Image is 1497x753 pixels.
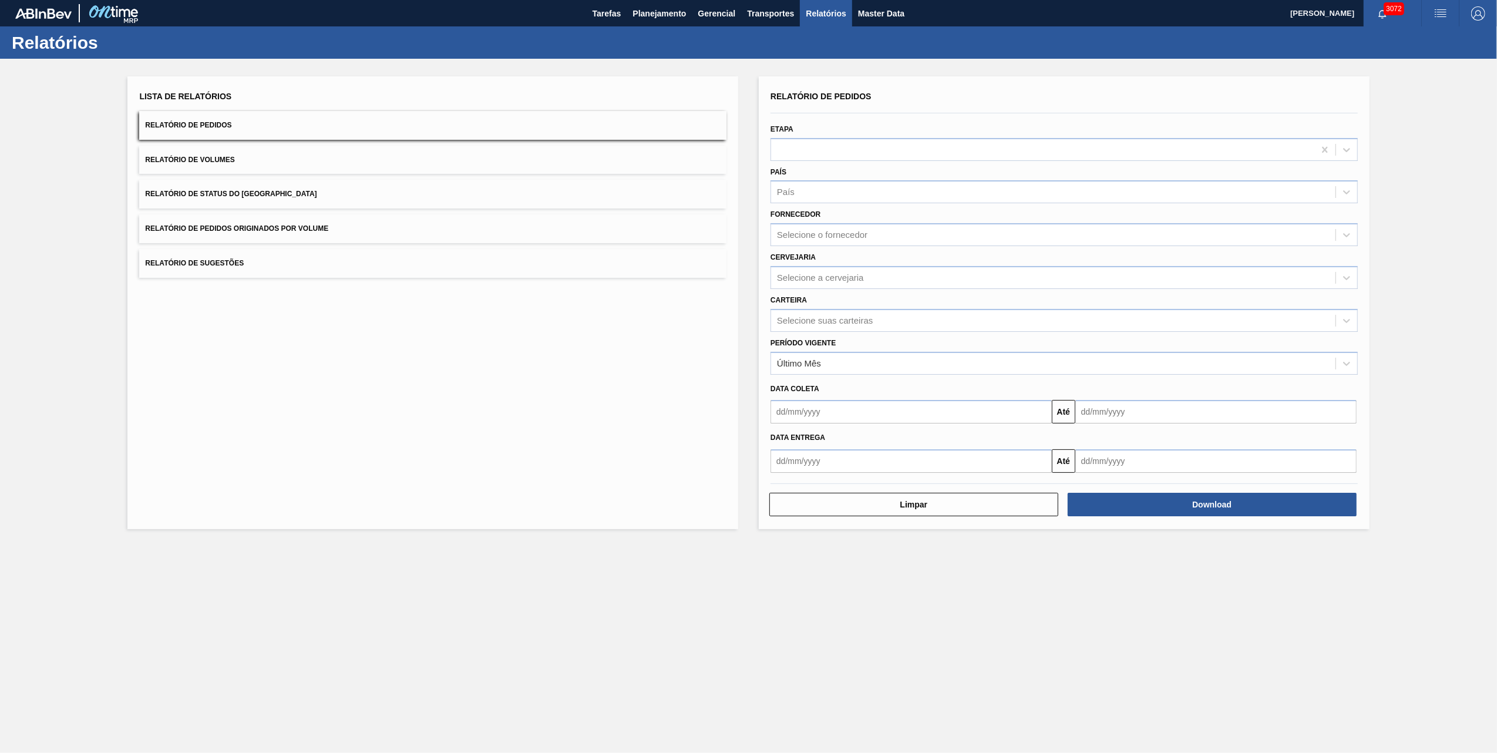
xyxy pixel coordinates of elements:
[145,259,244,267] span: Relatório de Sugestões
[593,6,621,21] span: Tarefas
[777,358,821,368] div: Último Mês
[15,8,72,19] img: TNhmsLtSVTkK8tSr43FrP2fwEKptu5GPRR3wAAAABJRU5ErkJggg==
[1068,493,1357,516] button: Download
[771,125,793,133] label: Etapa
[777,230,867,240] div: Selecione o fornecedor
[698,6,736,21] span: Gerencial
[1434,6,1448,21] img: userActions
[777,187,795,197] div: País
[771,253,816,261] label: Cervejaria
[771,433,825,442] span: Data entrega
[145,224,328,233] span: Relatório de Pedidos Originados por Volume
[771,296,807,304] label: Carteira
[145,121,231,129] span: Relatório de Pedidos
[777,315,873,325] div: Selecione suas carteiras
[139,111,726,140] button: Relatório de Pedidos
[145,190,317,198] span: Relatório de Status do [GEOGRAPHIC_DATA]
[771,210,820,218] label: Fornecedor
[777,273,864,283] div: Selecione a cervejaria
[1364,5,1401,22] button: Notificações
[1052,400,1075,423] button: Até
[12,36,220,49] h1: Relatórios
[806,6,846,21] span: Relatórios
[1471,6,1485,21] img: Logout
[771,449,1052,473] input: dd/mm/yyyy
[771,339,836,347] label: Período Vigente
[1075,400,1357,423] input: dd/mm/yyyy
[139,180,726,209] button: Relatório de Status do [GEOGRAPHIC_DATA]
[1075,449,1357,473] input: dd/mm/yyyy
[747,6,794,21] span: Transportes
[1384,2,1404,15] span: 3072
[139,249,726,278] button: Relatório de Sugestões
[771,385,819,393] span: Data coleta
[139,92,231,101] span: Lista de Relatórios
[771,168,786,176] label: País
[145,156,234,164] span: Relatório de Volumes
[139,146,726,174] button: Relatório de Volumes
[633,6,686,21] span: Planejamento
[771,400,1052,423] input: dd/mm/yyyy
[769,493,1058,516] button: Limpar
[858,6,904,21] span: Master Data
[771,92,872,101] span: Relatório de Pedidos
[139,214,726,243] button: Relatório de Pedidos Originados por Volume
[1052,449,1075,473] button: Até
